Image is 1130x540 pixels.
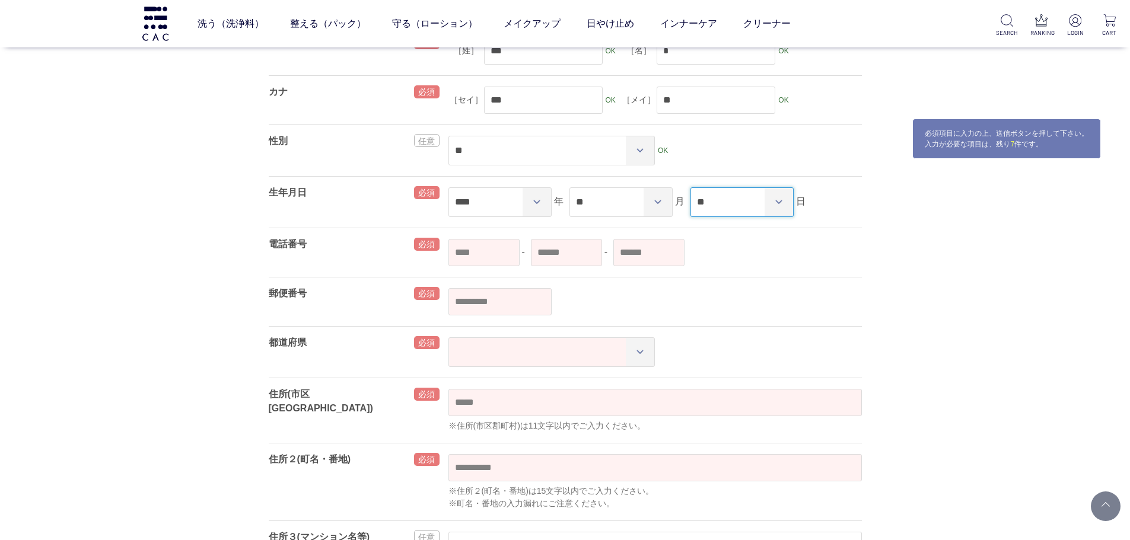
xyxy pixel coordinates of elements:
img: logo [141,7,170,40]
div: v 4.0.25 [33,19,58,28]
p: RANKING [1030,28,1052,37]
a: 整える（パック） [290,7,366,40]
label: カナ [269,87,288,97]
div: ドメイン概要 [53,71,99,79]
div: 必須項目に入力の上、送信ボタンを押して下さい。 入力が必要な項目は、残り 件です。 [912,119,1101,159]
div: OK [775,93,791,107]
div: ※住所(市区郡町村)は11文字以内でご入力ください。 [448,420,862,432]
label: 住所２(町名・番地) [269,454,351,464]
img: tab_domain_overview_orange.svg [40,70,50,79]
a: 洗う（洗浄料） [198,7,264,40]
a: 日やけ止め [587,7,634,40]
img: website_grey.svg [19,31,28,41]
p: LOGIN [1064,28,1086,37]
a: 守る（ローション） [392,7,478,40]
a: クリーナー [743,7,791,40]
div: OK [655,143,671,158]
span: 年 月 日 [448,196,806,206]
img: tab_keywords_by_traffic_grey.svg [125,70,134,79]
label: 性別 [269,136,288,146]
label: 都道府県 [269,337,307,347]
a: メイクアップ [504,7,561,40]
label: 生年月日 [269,187,307,197]
a: CART [1099,14,1121,37]
span: - - [448,247,687,257]
label: 住所(市区[GEOGRAPHIC_DATA]) [269,389,373,413]
div: OK [603,93,619,107]
p: SEARCH [996,28,1018,37]
label: ［メイ］ [621,94,657,106]
img: logo_orange.svg [19,19,28,28]
a: インナーケア [660,7,717,40]
span: 7 [1010,140,1014,148]
a: LOGIN [1064,14,1086,37]
div: キーワード流入 [138,71,191,79]
div: ※住所２(町名・番地)は15文字以内でご入力ください。 ※町名・番地の入力漏れにご注意ください。 [448,485,862,510]
label: ［セイ］ [448,94,484,106]
p: CART [1099,28,1121,37]
div: ドメイン: [DOMAIN_NAME] [31,31,137,41]
label: 電話番号 [269,239,307,249]
label: 郵便番号 [269,288,307,298]
a: RANKING [1030,14,1052,37]
a: SEARCH [996,14,1018,37]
